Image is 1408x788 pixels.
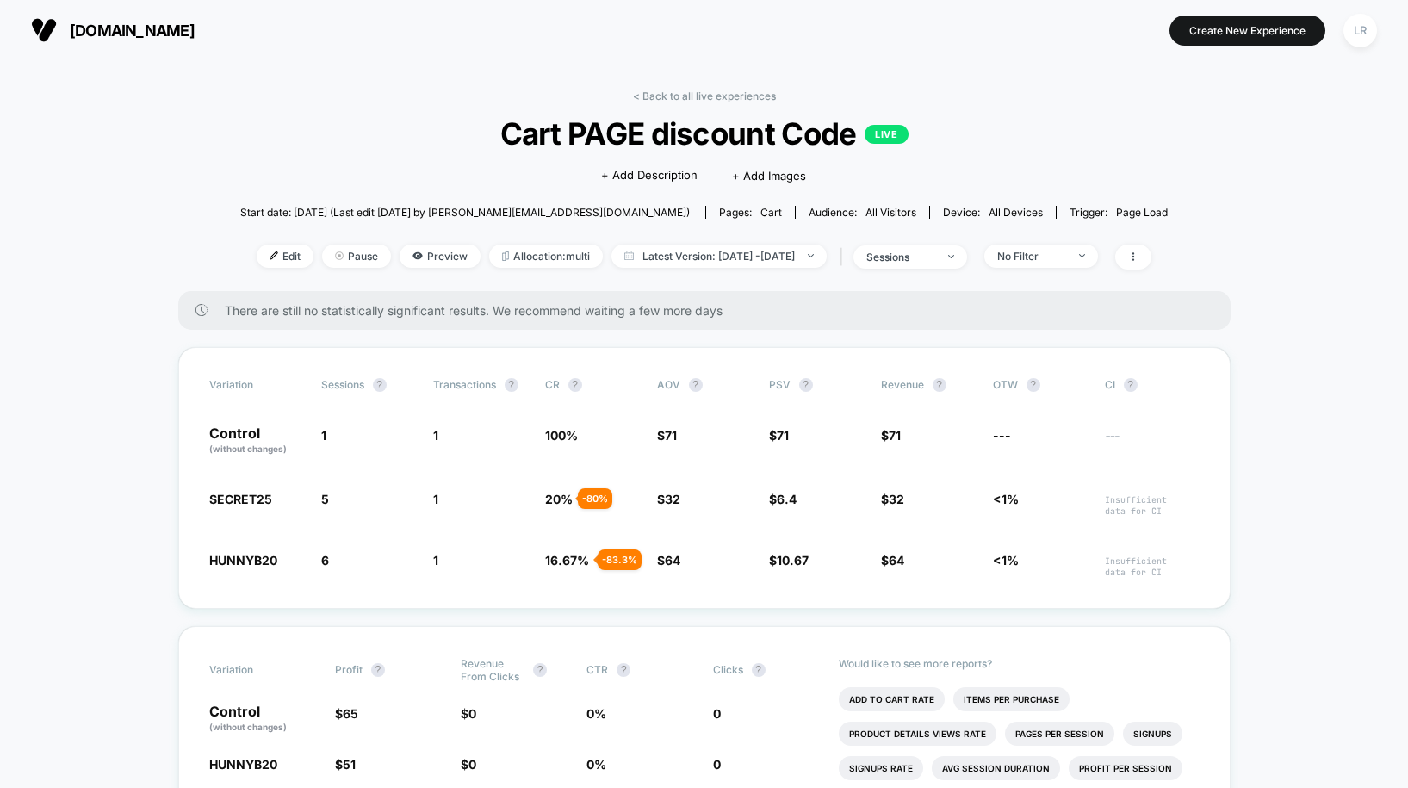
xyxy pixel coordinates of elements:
[835,245,853,270] span: |
[1070,206,1168,219] div: Trigger:
[433,553,438,568] span: 1
[601,167,698,184] span: + Add Description
[689,378,703,392] button: ?
[713,757,721,772] span: 0
[209,444,287,454] span: (without changes)
[322,245,391,268] span: Pause
[777,492,797,506] span: 6.4
[287,115,1121,152] span: Cart PAGE discount Code
[502,251,509,261] img: rebalance
[713,706,721,721] span: 0
[839,687,945,711] li: Add To Cart Rate
[433,378,496,391] span: Transactions
[839,756,923,780] li: Signups Rate
[209,492,272,506] span: SECRET25
[400,245,481,268] span: Preview
[433,492,438,506] span: 1
[760,206,782,219] span: cart
[321,492,329,506] span: 5
[1105,378,1200,392] span: CI
[866,251,935,264] div: sessions
[777,553,809,568] span: 10.67
[461,757,476,772] span: $
[657,553,680,568] span: $
[799,378,813,392] button: ?
[993,553,1019,568] span: <1%
[769,553,809,568] span: $
[468,706,476,721] span: 0
[343,706,358,721] span: 65
[657,492,680,506] span: $
[1069,756,1182,780] li: Profit Per Session
[808,254,814,257] img: end
[545,492,573,506] span: 20 %
[932,756,1060,780] li: Avg Session Duration
[209,704,318,734] p: Control
[505,378,518,392] button: ?
[665,428,677,443] span: 71
[209,722,287,732] span: (without changes)
[881,428,901,443] span: $
[433,428,438,443] span: 1
[70,22,195,40] span: [DOMAIN_NAME]
[1116,206,1168,219] span: Page Load
[993,378,1088,392] span: OTW
[617,663,630,677] button: ?
[865,125,908,144] p: LIVE
[1079,254,1085,257] img: end
[209,657,304,683] span: Variation
[209,553,277,568] span: HUNNYB20
[545,378,560,391] span: CR
[624,251,634,260] img: calendar
[1105,494,1200,517] span: Insufficient data for CI
[889,553,904,568] span: 64
[209,378,304,392] span: Variation
[1124,378,1138,392] button: ?
[752,663,766,677] button: ?
[809,206,916,219] div: Audience:
[1123,722,1182,746] li: Signups
[371,663,385,677] button: ?
[225,303,1196,318] span: There are still no statistically significant results. We recommend waiting a few more days
[633,90,776,102] a: < Back to all live experiences
[321,378,364,391] span: Sessions
[1343,14,1377,47] div: LR
[839,657,1200,670] p: Would like to see more reports?
[713,663,743,676] span: Clicks
[568,378,582,392] button: ?
[993,428,1011,443] span: ---
[1005,722,1114,746] li: Pages Per Session
[31,17,57,43] img: Visually logo
[769,428,789,443] span: $
[240,206,690,219] span: Start date: [DATE] (Last edit [DATE] by [PERSON_NAME][EMAIL_ADDRESS][DOMAIN_NAME])
[545,553,589,568] span: 16.67 %
[769,378,791,391] span: PSV
[321,428,326,443] span: 1
[1169,16,1325,46] button: Create New Experience
[533,663,547,677] button: ?
[335,663,363,676] span: Profit
[732,169,806,183] span: + Add Images
[993,492,1019,506] span: <1%
[489,245,603,268] span: Allocation: multi
[665,492,680,506] span: 32
[881,553,904,568] span: $
[461,657,524,683] span: Revenue From Clicks
[948,255,954,258] img: end
[657,378,680,391] span: AOV
[1338,13,1382,48] button: LR
[777,428,789,443] span: 71
[335,251,344,260] img: end
[1105,431,1200,456] span: ---
[1027,378,1040,392] button: ?
[257,245,313,268] span: Edit
[611,245,827,268] span: Latest Version: [DATE] - [DATE]
[997,250,1066,263] div: No Filter
[26,16,200,44] button: [DOMAIN_NAME]
[586,757,606,772] span: 0 %
[989,206,1043,219] span: all devices
[839,722,996,746] li: Product Details Views Rate
[1105,555,1200,578] span: Insufficient data for CI
[578,488,612,509] div: - 80 %
[270,251,278,260] img: edit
